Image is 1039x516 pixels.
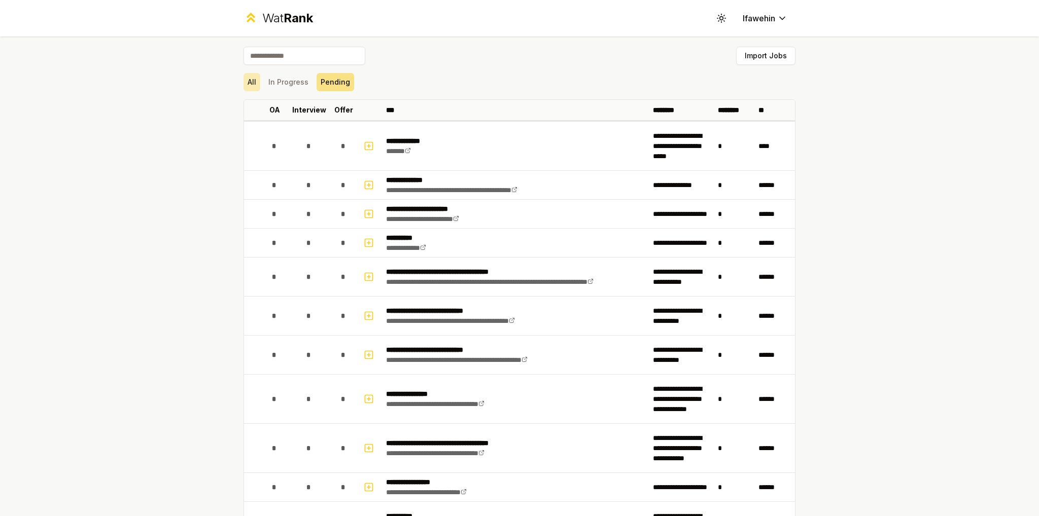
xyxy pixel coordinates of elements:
[736,47,795,65] button: Import Jobs
[264,73,313,91] button: In Progress
[334,105,353,115] p: Offer
[317,73,354,91] button: Pending
[735,9,795,27] button: lfawehin
[284,11,313,25] span: Rank
[743,12,775,24] span: lfawehin
[244,73,260,91] button: All
[292,105,326,115] p: Interview
[244,10,313,26] a: WatRank
[262,10,313,26] div: Wat
[269,105,280,115] p: OA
